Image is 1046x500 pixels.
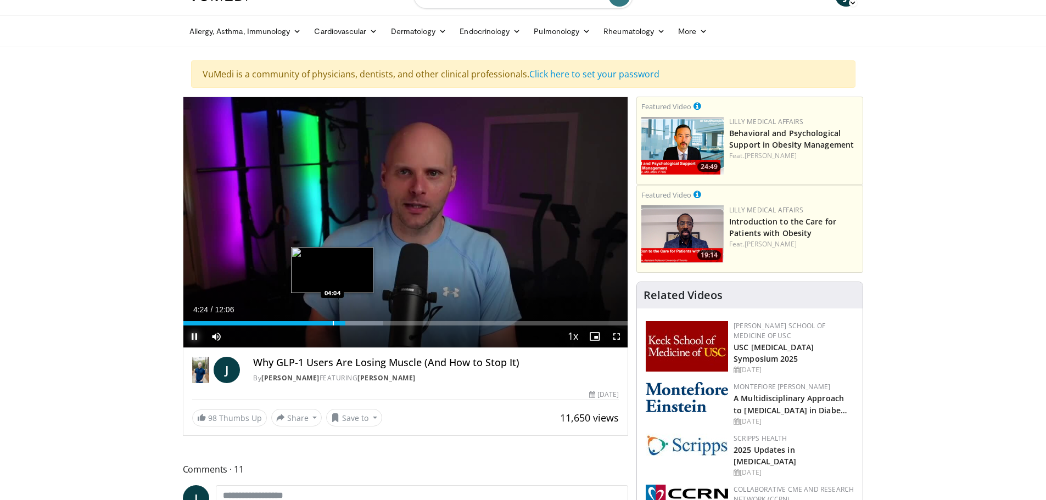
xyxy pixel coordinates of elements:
a: [PERSON_NAME] [357,373,416,383]
a: 19:14 [641,205,724,263]
a: More [672,20,714,42]
span: 12:06 [215,305,234,314]
div: Feat. [729,151,858,161]
span: 24:49 [697,162,721,172]
div: Feat. [729,239,858,249]
img: ba3304f6-7838-4e41-9c0f-2e31ebde6754.png.150x105_q85_crop-smart_upscale.png [641,117,724,175]
div: [DATE] [734,468,854,477]
div: Progress Bar [183,321,628,325]
button: Save to [326,409,382,426]
a: [PERSON_NAME] [745,239,797,249]
div: VuMedi is a community of physicians, dentists, and other clinical professionals. [191,60,855,88]
a: Behavioral and Psychological Support in Obesity Management [729,128,854,150]
span: 19:14 [697,250,721,260]
a: 98 Thumbs Up [192,409,267,426]
small: Featured Video [641,102,691,111]
small: Featured Video [641,190,691,200]
a: [PERSON_NAME] [261,373,320,383]
button: Pause [183,325,205,347]
div: [DATE] [734,417,854,426]
img: image.jpeg [291,247,373,293]
img: 7b941f1f-d101-407a-8bfa-07bd47db01ba.png.150x105_q85_autocrop_double_scale_upscale_version-0.2.jpg [646,321,728,372]
button: Share [271,409,322,426]
a: Lilly Medical Affairs [729,205,803,215]
a: Introduction to the Care for Patients with Obesity [729,216,836,238]
h4: Related Videos [644,289,723,302]
img: b0142b4c-93a1-4b58-8f91-5265c282693c.png.150x105_q85_autocrop_double_scale_upscale_version-0.2.png [646,382,728,412]
a: [PERSON_NAME] [745,151,797,160]
a: Dermatology [384,20,454,42]
button: Mute [205,325,227,347]
img: Dr. Jordan Rennicke [192,357,210,383]
button: Fullscreen [606,325,628,347]
a: [PERSON_NAME] School of Medicine of USC [734,321,825,340]
a: J [214,357,240,383]
button: Playback Rate [562,325,584,347]
a: A Multidisciplinary Approach to [MEDICAL_DATA] in Diabe… [734,393,847,415]
div: [DATE] [589,390,619,400]
a: Rheumatology [597,20,672,42]
div: By FEATURING [253,373,619,383]
video-js: Video Player [183,97,628,348]
a: Cardiovascular [307,20,384,42]
button: Enable picture-in-picture mode [584,325,606,347]
a: Endocrinology [453,20,527,42]
span: Comments 11 [183,462,629,476]
a: 24:49 [641,117,724,175]
img: acc2e291-ced4-4dd5-b17b-d06994da28f3.png.150x105_q85_crop-smart_upscale.png [641,205,724,263]
span: 11,650 views [560,411,619,424]
a: Montefiore [PERSON_NAME] [734,382,830,391]
a: Click here to set your password [529,68,659,80]
span: / [211,305,213,314]
a: Pulmonology [527,20,597,42]
a: USC [MEDICAL_DATA] Symposium 2025 [734,342,814,364]
h4: Why GLP-1 Users Are Losing Muscle (And How to Stop It) [253,357,619,369]
a: Allergy, Asthma, Immunology [183,20,308,42]
a: Scripps Health [734,434,787,443]
img: c9f2b0b7-b02a-4276-a72a-b0cbb4230bc1.jpg.150x105_q85_autocrop_double_scale_upscale_version-0.2.jpg [646,434,728,456]
span: 4:24 [193,305,208,314]
div: [DATE] [734,365,854,375]
span: 98 [208,413,217,423]
a: Lilly Medical Affairs [729,117,803,126]
a: 2025 Updates in [MEDICAL_DATA] [734,445,796,467]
